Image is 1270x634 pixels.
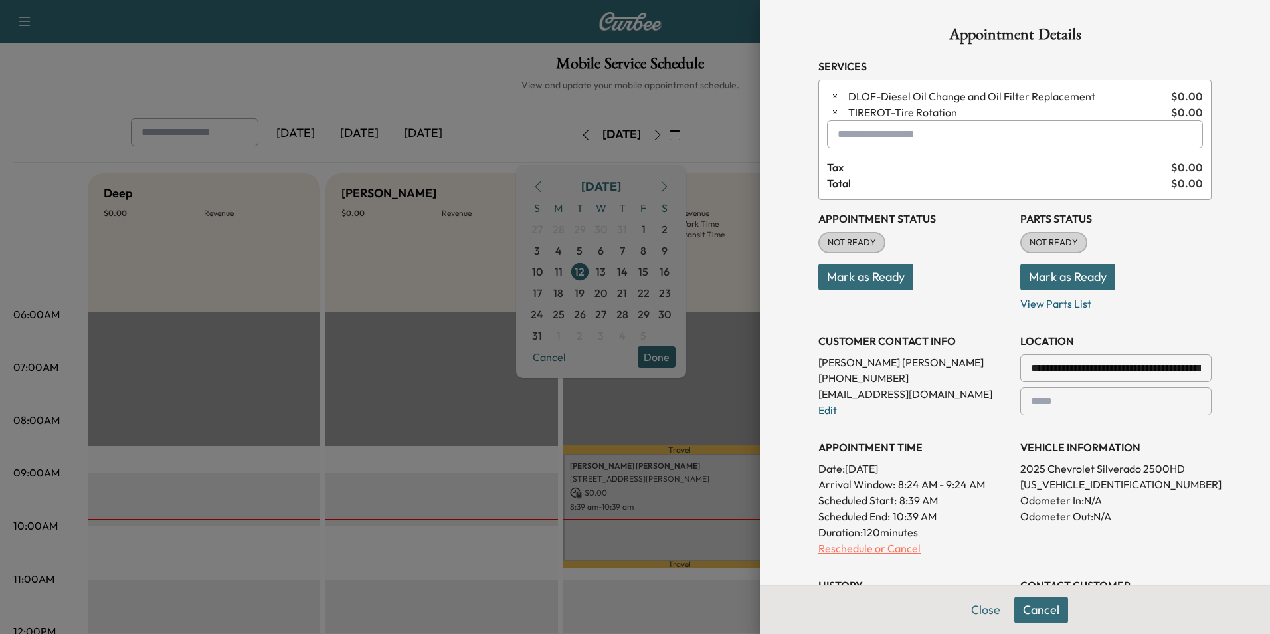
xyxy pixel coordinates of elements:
[818,333,1010,349] h3: CUSTOMER CONTACT INFO
[962,597,1009,623] button: Close
[1020,461,1212,476] p: 2025 Chevrolet Silverado 2500HD
[818,492,897,508] p: Scheduled Start:
[1171,88,1203,104] span: $ 0.00
[1020,211,1212,227] h3: Parts Status
[818,58,1212,74] h3: Services
[1020,264,1115,290] button: Mark as Ready
[818,403,837,417] a: Edit
[820,236,884,249] span: NOT READY
[818,524,1010,540] p: Duration: 120 minutes
[848,88,1166,104] span: Diesel Oil Change and Oil Filter Replacement
[898,476,985,492] span: 8:24 AM - 9:24 AM
[818,264,913,290] button: Mark as Ready
[1022,236,1086,249] span: NOT READY
[818,386,1010,402] p: [EMAIL_ADDRESS][DOMAIN_NAME]
[818,476,1010,492] p: Arrival Window:
[818,540,1010,556] p: Reschedule or Cancel
[1171,104,1203,120] span: $ 0.00
[1020,439,1212,455] h3: VEHICLE INFORMATION
[818,370,1010,386] p: [PHONE_NUMBER]
[893,508,937,524] p: 10:39 AM
[1020,290,1212,312] p: View Parts List
[1020,492,1212,508] p: Odometer In: N/A
[1020,333,1212,349] h3: LOCATION
[818,354,1010,370] p: [PERSON_NAME] [PERSON_NAME]
[818,439,1010,455] h3: APPOINTMENT TIME
[818,578,1010,593] h3: History
[1014,597,1068,623] button: Cancel
[818,211,1010,227] h3: Appointment Status
[827,159,1171,175] span: Tax
[1171,175,1203,191] span: $ 0.00
[899,492,938,508] p: 8:39 AM
[1020,508,1212,524] p: Odometer Out: N/A
[1020,578,1212,593] h3: CONTACT CUSTOMER
[848,104,1166,120] span: Tire Rotation
[1020,476,1212,492] p: [US_VEHICLE_IDENTIFICATION_NUMBER]
[1171,159,1203,175] span: $ 0.00
[818,508,890,524] p: Scheduled End:
[827,175,1171,191] span: Total
[818,461,1010,476] p: Date: [DATE]
[818,27,1212,48] h1: Appointment Details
